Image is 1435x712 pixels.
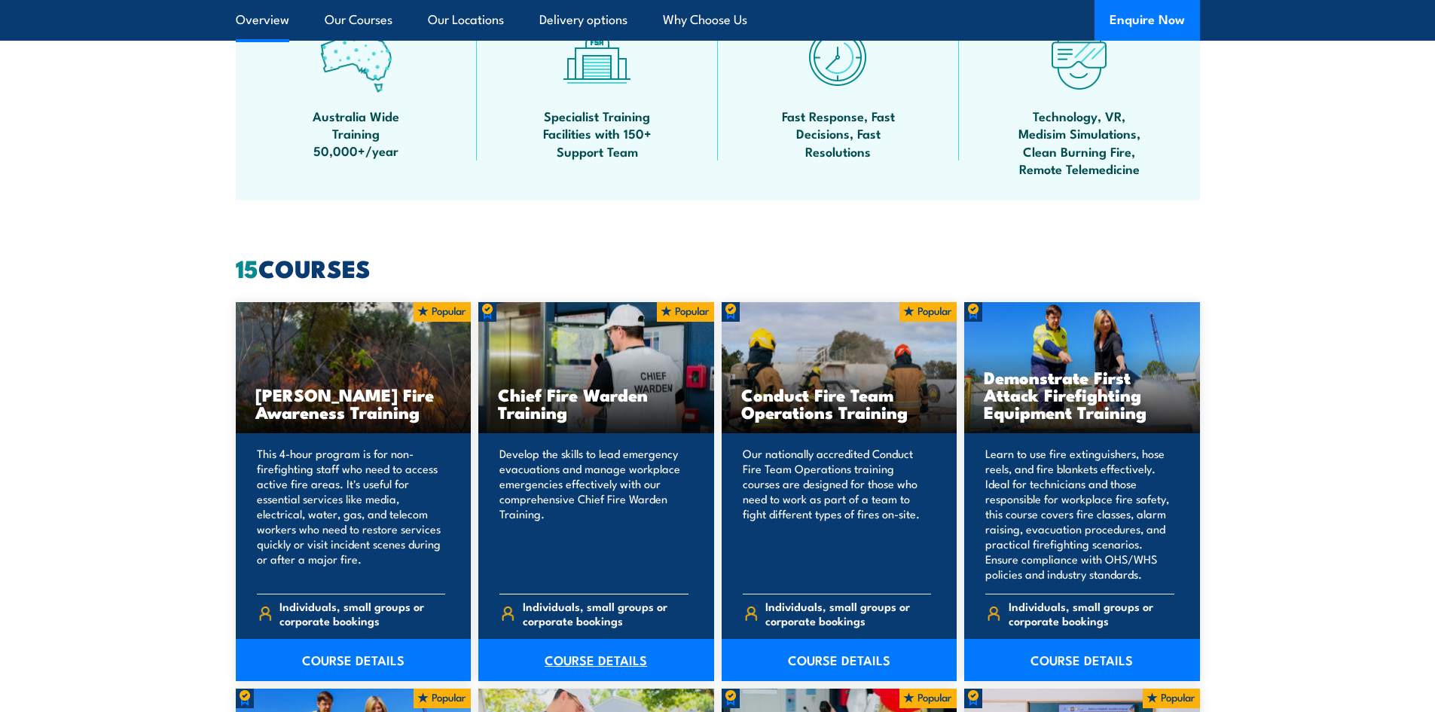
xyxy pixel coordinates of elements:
[498,386,695,420] h3: Chief Fire Warden Training
[984,368,1180,420] h3: Demonstrate First Attack Firefighting Equipment Training
[478,639,714,681] a: COURSE DETAILS
[279,599,445,628] span: Individuals, small groups or corporate bookings
[499,446,688,582] p: Develop the skills to lead emergency evacuations and manage workplace emergencies effectively wit...
[802,21,874,93] img: fast-icon
[741,386,938,420] h3: Conduct Fire Team Operations Training
[1012,107,1147,178] span: Technology, VR, Medisim Simulations, Clean Burning Fire, Remote Telemedicine
[743,446,932,582] p: Our nationally accredited Conduct Fire Team Operations training courses are designed for those wh...
[236,257,1200,278] h2: COURSES
[257,446,446,582] p: This 4-hour program is for non-firefighting staff who need to access active fire areas. It's usef...
[765,599,931,628] span: Individuals, small groups or corporate bookings
[771,107,906,160] span: Fast Response, Fast Decisions, Fast Resolutions
[236,249,258,286] strong: 15
[722,639,957,681] a: COURSE DETAILS
[1009,599,1174,628] span: Individuals, small groups or corporate bookings
[985,446,1174,582] p: Learn to use fire extinguishers, hose reels, and fire blankets effectively. Ideal for technicians...
[289,107,424,160] span: Australia Wide Training 50,000+/year
[1043,21,1115,93] img: tech-icon
[530,107,665,160] span: Specialist Training Facilities with 150+ Support Team
[236,639,472,681] a: COURSE DETAILS
[964,639,1200,681] a: COURSE DETAILS
[255,386,452,420] h3: [PERSON_NAME] Fire Awareness Training
[320,21,392,93] img: auswide-icon
[561,21,633,93] img: facilities-icon
[523,599,688,628] span: Individuals, small groups or corporate bookings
